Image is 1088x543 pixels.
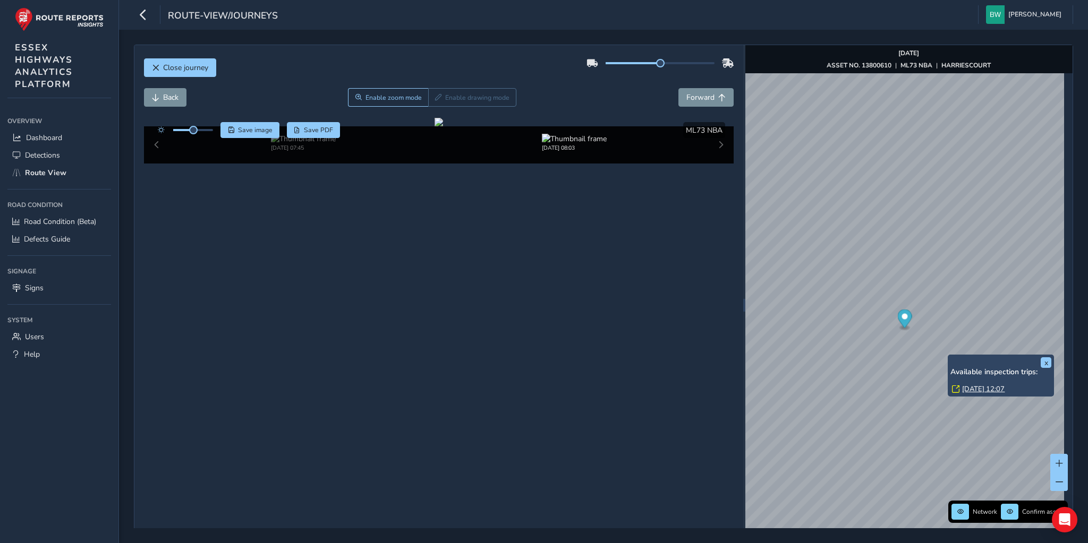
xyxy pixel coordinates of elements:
strong: [DATE] [898,49,919,57]
div: Map marker [897,309,912,331]
div: Open Intercom Messenger [1052,507,1077,532]
span: Route View [25,168,66,178]
button: [PERSON_NAME] [986,5,1065,24]
div: [DATE] 07:45 [271,144,336,152]
span: Help [24,349,40,359]
button: Save [220,122,279,138]
img: Thumbnail frame [542,134,607,144]
a: Help [7,346,111,363]
button: Zoom [348,88,428,107]
button: Close journey [144,58,216,77]
div: Overview [7,113,111,129]
span: ESSEX HIGHWAYS ANALYTICS PLATFORM [15,41,73,90]
a: Road Condition (Beta) [7,213,111,230]
span: [PERSON_NAME] [1008,5,1061,24]
span: Network [973,507,997,516]
a: Users [7,328,111,346]
div: | | [827,61,991,70]
a: Defects Guide [7,230,111,248]
span: Enable zoom mode [365,93,422,102]
strong: ML73 NBA [900,61,932,70]
button: x [1041,357,1051,368]
span: Close journey [163,63,208,73]
a: Detections [7,146,111,164]
span: Save image [238,126,273,134]
span: Dashboard [26,133,62,143]
div: System [7,312,111,328]
span: route-view/journeys [168,9,278,24]
span: Detections [25,150,60,160]
a: Signs [7,279,111,297]
img: diamond-layout [986,5,1005,24]
button: Back [144,88,186,107]
span: Defects Guide [24,234,70,244]
span: Forward [686,92,715,102]
span: ML73 NBA [686,125,722,135]
span: Users [25,332,44,342]
a: Dashboard [7,129,111,146]
img: Thumbnail frame [271,134,336,144]
strong: HARRIESCOURT [941,61,991,70]
span: Save PDF [304,126,333,134]
button: Forward [678,88,734,107]
a: [DATE] 12:07 [962,384,1005,394]
span: Confirm assets [1022,507,1065,516]
a: Route View [7,164,111,182]
span: Back [163,92,178,102]
img: rr logo [15,7,104,31]
span: Road Condition (Beta) [24,217,96,227]
span: Signs [25,283,44,293]
button: PDF [287,122,341,138]
div: Road Condition [7,197,111,213]
div: Signage [7,263,111,279]
h6: Available inspection trips: [950,368,1051,377]
strong: ASSET NO. 13800610 [827,61,891,70]
div: [DATE] 08:03 [542,144,607,152]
